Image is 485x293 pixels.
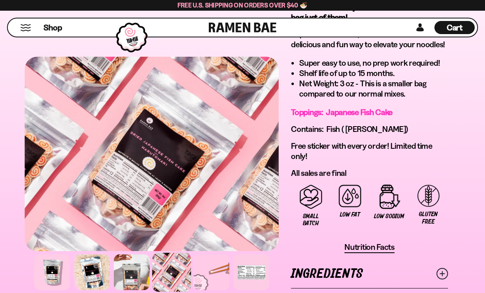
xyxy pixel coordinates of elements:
a: Shop [44,21,62,34]
span: Free sticker with every order! Limited time only! [291,141,432,161]
span: Small Batch [295,213,326,227]
li: Super easy to use, no prep work required! [299,58,448,68]
p: Contains: Fish ( [PERSON_NAME]) [291,124,448,134]
div: Cart [434,18,475,37]
span: Free U.S. Shipping on Orders over $40 🍜 [178,1,308,9]
span: Gluten Free [413,211,444,225]
li: Net Weight: 3 oz - This is a smaller bag compared to our normal mixes. [299,78,448,99]
p: All sales are final [291,168,448,178]
li: Shelf life of up to 15 months. [299,68,448,78]
button: Mobile Menu Trigger [20,24,31,31]
button: Nutrition Facts [344,242,395,253]
span: Low Fat [340,211,360,218]
span: Low Sodium [374,213,404,220]
span: Cart [447,23,463,32]
span: Toppings: Japanese Fish Cake [291,107,393,117]
a: Ingredients [291,260,448,288]
span: Shop [44,22,62,33]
